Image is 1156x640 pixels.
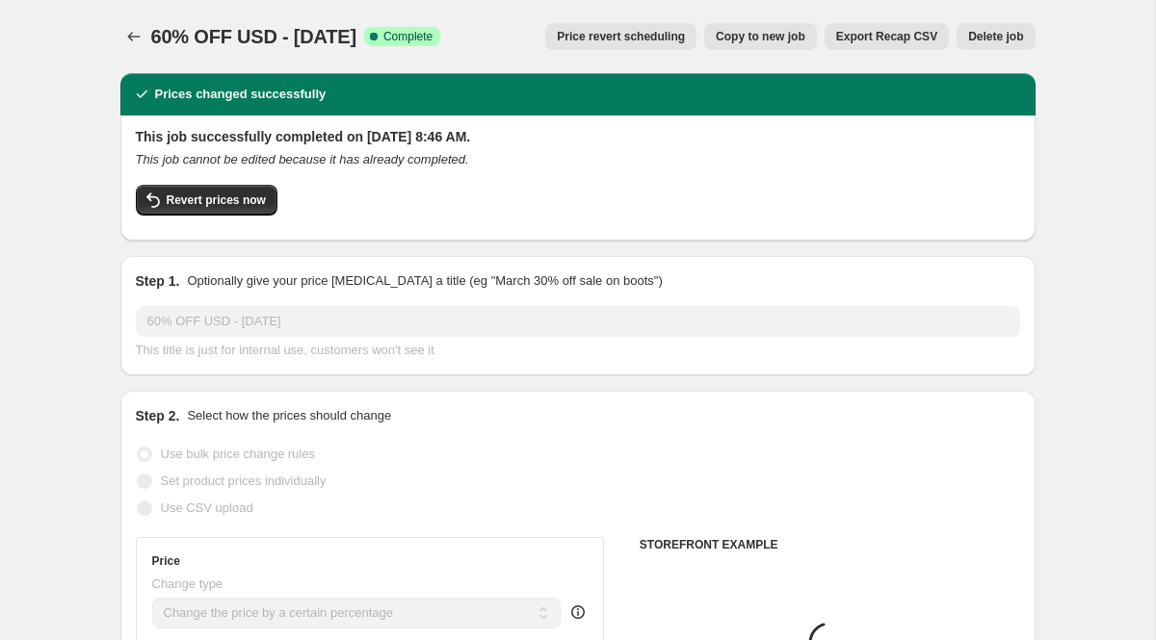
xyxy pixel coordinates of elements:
span: Set product prices individually [161,474,327,488]
h6: STOREFRONT EXAMPLE [640,537,1020,552]
h2: This job successfully completed on [DATE] 8:46 AM. [136,127,1020,146]
h2: Prices changed successfully [155,85,327,104]
span: 60% OFF USD - [DATE] [151,26,356,47]
span: Complete [383,29,433,44]
span: Use CSV upload [161,500,253,515]
span: Change type [152,576,223,591]
h2: Step 2. [136,406,180,425]
input: 30% off holiday sale [136,306,1020,337]
span: Export Recap CSV [836,29,937,44]
button: Export Recap CSV [825,23,949,50]
button: Price change jobs [120,23,147,50]
span: Use bulk price change rules [161,447,315,461]
button: Delete job [957,23,1035,50]
span: Price revert scheduling [557,29,685,44]
button: Revert prices now [136,185,277,216]
h3: Price [152,553,180,569]
i: This job cannot be edited because it has already completed. [136,152,469,166]
p: Select how the prices should change [187,406,391,425]
button: Copy to new job [704,23,817,50]
span: Copy to new job [716,29,805,44]
h2: Step 1. [136,271,180,291]
div: help [568,602,588,622]
span: This title is just for internal use, customers won't see it [136,343,434,357]
button: Price revert scheduling [545,23,696,50]
p: Optionally give your price [MEDICAL_DATA] a title (eg "March 30% off sale on boots") [187,271,662,291]
span: Delete job [968,29,1023,44]
span: Revert prices now [167,192,266,208]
